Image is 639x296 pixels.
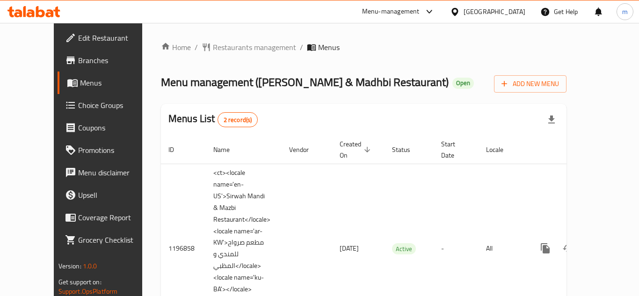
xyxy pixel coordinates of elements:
span: Version: [58,260,81,272]
span: Coverage Report [78,212,153,223]
div: Menu-management [362,6,420,17]
th: Actions [527,136,632,164]
span: Menus [80,77,153,88]
a: Home [161,42,191,53]
span: Start Date [441,138,467,161]
a: Promotions [58,139,160,161]
h2: Menus List [168,112,258,127]
span: Created On [340,138,373,161]
span: Add New Menu [501,78,559,90]
span: Menu disclaimer [78,167,153,178]
nav: breadcrumb [161,42,566,53]
button: more [534,237,557,260]
a: Menus [58,72,160,94]
span: Menus [318,42,340,53]
span: m [622,7,628,17]
span: Menu management ( [PERSON_NAME] & Madhbi Restaurant ) [161,72,449,93]
a: Upsell [58,184,160,206]
div: Active [392,243,416,254]
span: Status [392,144,422,155]
a: Branches [58,49,160,72]
span: Branches [78,55,153,66]
span: [DATE] [340,242,359,254]
span: Edit Restaurant [78,32,153,43]
span: Name [213,144,242,155]
span: ID [168,144,186,155]
span: Open [452,79,474,87]
button: Add New Menu [494,75,566,93]
a: Restaurants management [202,42,296,53]
span: Upsell [78,189,153,201]
span: Locale [486,144,516,155]
a: Coverage Report [58,206,160,229]
div: Open [452,78,474,89]
a: Grocery Checklist [58,229,160,251]
button: Change Status [557,237,579,260]
span: 1.0.0 [83,260,97,272]
span: 2 record(s) [218,116,258,124]
span: Grocery Checklist [78,234,153,245]
span: Coupons [78,122,153,133]
span: Active [392,244,416,254]
span: Vendor [289,144,321,155]
span: Restaurants management [213,42,296,53]
div: [GEOGRAPHIC_DATA] [464,7,525,17]
div: Total records count [218,112,258,127]
span: Get support on: [58,276,102,288]
li: / [195,42,198,53]
span: Choice Groups [78,100,153,111]
li: / [300,42,303,53]
div: Export file [540,108,563,131]
a: Choice Groups [58,94,160,116]
a: Edit Restaurant [58,27,160,49]
a: Coupons [58,116,160,139]
a: Menu disclaimer [58,161,160,184]
span: Promotions [78,144,153,156]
